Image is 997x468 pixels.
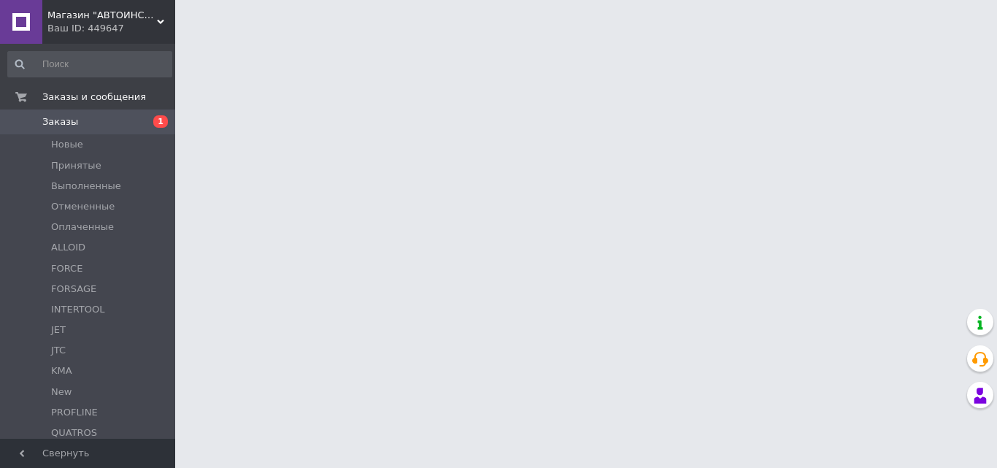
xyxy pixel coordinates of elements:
[42,91,146,104] span: Заказы и сообщения
[51,138,83,151] span: Новые
[51,406,98,419] span: PROFLINE
[51,180,121,193] span: Выполненные
[51,364,72,377] span: KMA
[51,283,96,296] span: FORSAGE
[51,220,114,234] span: Оплаченные
[51,159,101,172] span: Принятые
[153,115,168,128] span: 1
[51,323,66,337] span: JET
[47,22,175,35] div: Ваш ID: 449647
[47,9,157,22] span: Магазин "АВТОИНСТРУМЕНТ"
[51,426,97,440] span: QUATROS
[51,303,104,316] span: INTERTOOL
[51,262,82,275] span: FORCE
[7,51,172,77] input: Поиск
[51,200,115,213] span: Отмененные
[51,385,72,399] span: New
[51,344,66,357] span: JTC
[51,241,85,254] span: ALLOID
[42,115,78,128] span: Заказы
